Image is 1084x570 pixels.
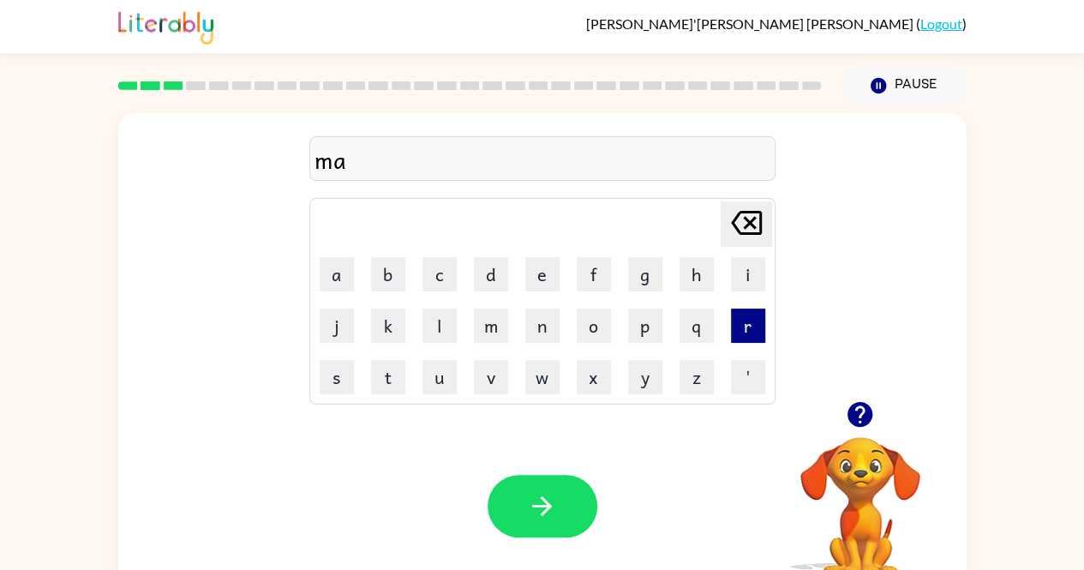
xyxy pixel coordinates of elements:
[680,309,714,343] button: q
[422,257,457,291] button: c
[525,360,560,394] button: w
[371,257,405,291] button: b
[842,66,967,105] button: Pause
[577,257,611,291] button: f
[586,15,967,32] div: ( )
[371,309,405,343] button: k
[628,309,662,343] button: p
[525,257,560,291] button: e
[422,309,457,343] button: l
[920,15,962,32] a: Logout
[314,141,770,177] div: ma
[320,360,354,394] button: s
[680,360,714,394] button: z
[586,15,916,32] span: [PERSON_NAME]'[PERSON_NAME] [PERSON_NAME]
[577,360,611,394] button: x
[525,309,560,343] button: n
[731,360,765,394] button: '
[474,360,508,394] button: v
[371,360,405,394] button: t
[680,257,714,291] button: h
[320,309,354,343] button: j
[731,257,765,291] button: i
[422,360,457,394] button: u
[320,257,354,291] button: a
[731,309,765,343] button: r
[474,257,508,291] button: d
[577,309,611,343] button: o
[628,360,662,394] button: y
[474,309,508,343] button: m
[118,7,213,45] img: Literably
[628,257,662,291] button: g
